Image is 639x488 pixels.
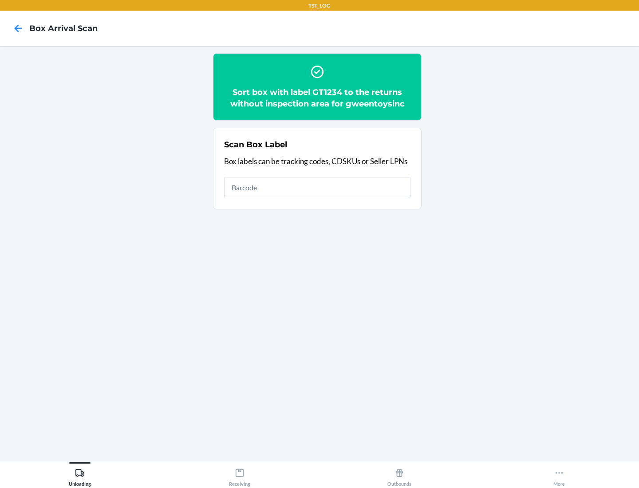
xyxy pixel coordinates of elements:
h4: Box Arrival Scan [29,23,98,34]
div: Receiving [229,464,250,487]
input: Barcode [224,177,410,198]
button: More [479,462,639,487]
h2: Sort box with label GT1234 to the returns without inspection area for gweentoysinc [224,87,410,110]
div: Outbounds [387,464,411,487]
p: Box labels can be tracking codes, CDSKUs or Seller LPNs [224,156,410,167]
div: Unloading [69,464,91,487]
div: More [553,464,565,487]
button: Outbounds [319,462,479,487]
button: Receiving [160,462,319,487]
h2: Scan Box Label [224,139,287,150]
p: TST_LOG [308,2,331,10]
